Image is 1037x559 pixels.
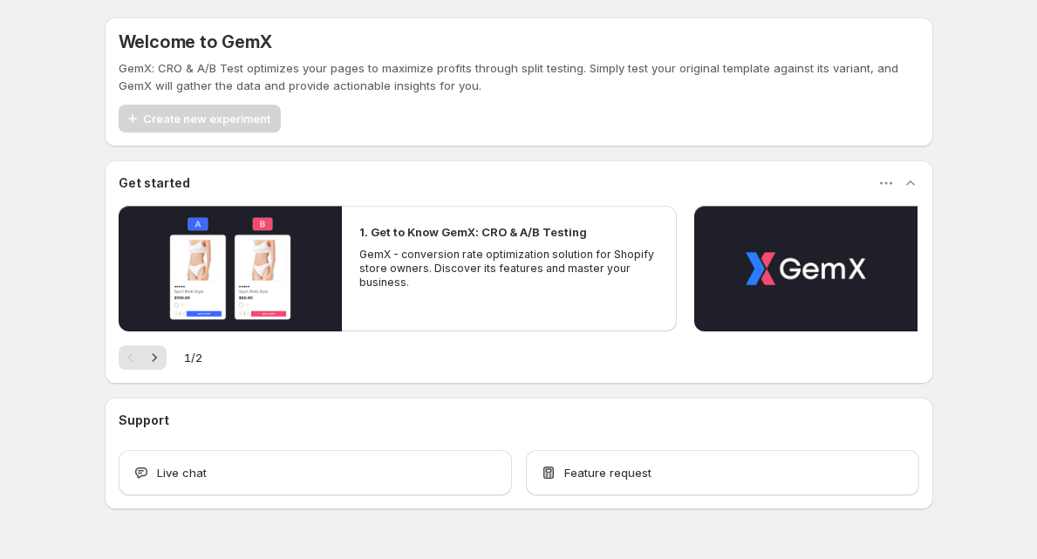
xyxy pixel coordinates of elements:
button: Play video [694,206,918,331]
p: GemX - conversion rate optimization solution for Shopify store owners. Discover its features and ... [359,248,659,290]
h2: 1. Get to Know GemX: CRO & A/B Testing [359,223,587,241]
h5: Welcome to GemX [119,31,272,52]
p: GemX: CRO & A/B Test optimizes your pages to maximize profits through split testing. Simply test ... [119,59,919,94]
h3: Support [119,412,169,429]
span: Live chat [157,464,207,481]
button: Play video [119,206,342,331]
h3: Get started [119,174,190,192]
span: 1 / 2 [184,349,202,366]
nav: Pagination [119,345,167,370]
span: Feature request [564,464,652,481]
button: Next [142,345,167,370]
